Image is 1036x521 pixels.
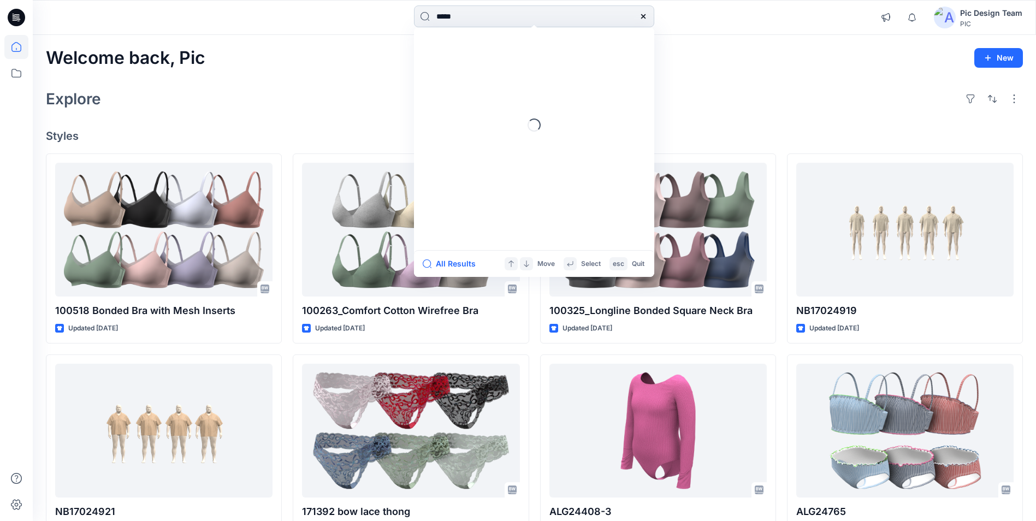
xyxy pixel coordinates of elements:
a: 100325_Longline Bonded Square Neck Bra [549,163,767,297]
div: Pic Design Team [960,7,1022,20]
p: 100518 Bonded Bra with Mesh Inserts [55,303,273,318]
div: PIC [960,20,1022,28]
p: Updated [DATE] [809,323,859,334]
p: ALG24408-3 [549,504,767,519]
a: NB17024921 [55,364,273,498]
p: NB17024921 [55,504,273,519]
h4: Styles [46,129,1023,143]
p: NB17024919 [796,303,1014,318]
h2: Explore [46,90,101,108]
a: 171392 bow lace thong [302,364,519,498]
p: Updated [DATE] [68,323,118,334]
a: NB17024919 [796,163,1014,297]
p: Quit [632,258,644,270]
p: 100263_Comfort Cotton Wirefree Bra [302,303,519,318]
button: New [974,48,1023,68]
p: 100325_Longline Bonded Square Neck Bra [549,303,767,318]
p: 171392 bow lace thong [302,504,519,519]
a: 100263_Comfort Cotton Wirefree Bra [302,163,519,297]
a: ALG24408-3 [549,364,767,498]
img: avatar [934,7,956,28]
p: esc [613,258,624,270]
button: All Results [423,257,483,270]
p: Updated [DATE] [315,323,365,334]
a: ALG24765 [796,364,1014,498]
h2: Welcome back, Pic [46,48,205,68]
p: ALG24765 [796,504,1014,519]
p: Move [537,258,555,270]
p: Updated [DATE] [563,323,612,334]
a: 100518 Bonded Bra with Mesh Inserts [55,163,273,297]
p: Select [581,258,601,270]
